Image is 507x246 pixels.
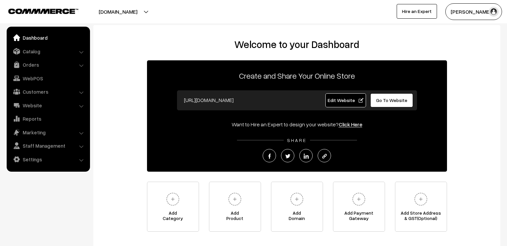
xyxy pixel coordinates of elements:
[100,38,494,50] h2: Welcome to your Dashboard
[376,97,407,103] span: Go To Website
[412,190,430,208] img: plus.svg
[333,182,385,232] a: Add PaymentGateway
[288,190,306,208] img: plus.svg
[209,182,261,232] a: AddProduct
[395,210,447,224] span: Add Store Address & GST(Optional)
[370,93,413,107] a: Go To Website
[226,190,244,208] img: plus.svg
[147,210,199,224] span: Add Category
[8,86,88,98] a: Customers
[328,97,363,103] span: Edit Website
[8,113,88,125] a: Reports
[8,9,78,14] img: COMMMERCE
[8,59,88,71] a: Orders
[284,137,310,143] span: SHARE
[147,70,447,82] p: Create and Share Your Online Store
[8,72,88,84] a: WebPOS
[8,32,88,44] a: Dashboard
[8,126,88,138] a: Marketing
[271,182,323,232] a: AddDomain
[445,3,502,20] button: [PERSON_NAME]
[8,45,88,57] a: Catalog
[8,140,88,152] a: Staff Management
[75,3,161,20] button: [DOMAIN_NAME]
[164,190,182,208] img: plus.svg
[325,93,366,107] a: Edit Website
[397,4,437,19] a: Hire an Expert
[209,210,261,224] span: Add Product
[339,121,362,128] a: Click Here
[271,210,323,224] span: Add Domain
[147,120,447,128] div: Want to Hire an Expert to design your website?
[8,7,67,15] a: COMMMERCE
[8,99,88,111] a: Website
[333,210,385,224] span: Add Payment Gateway
[350,190,368,208] img: plus.svg
[489,7,499,17] img: user
[395,182,447,232] a: Add Store Address& GST(Optional)
[8,153,88,165] a: Settings
[147,182,199,232] a: AddCategory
